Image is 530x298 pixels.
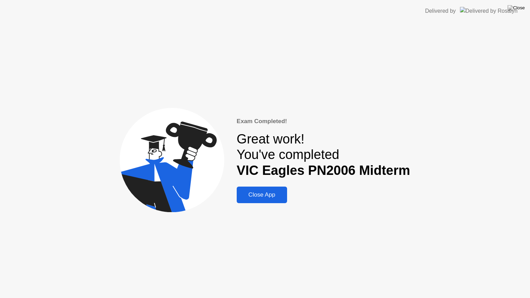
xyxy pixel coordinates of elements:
[239,191,285,198] div: Close App
[425,7,456,15] div: Delivered by
[237,131,410,179] div: Great work! You've completed
[460,7,518,15] img: Delivered by Rosalyn
[237,163,410,178] b: VIC Eagles PN2006 Midterm
[508,5,525,11] img: Close
[237,117,410,126] div: Exam Completed!
[237,187,287,203] button: Close App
